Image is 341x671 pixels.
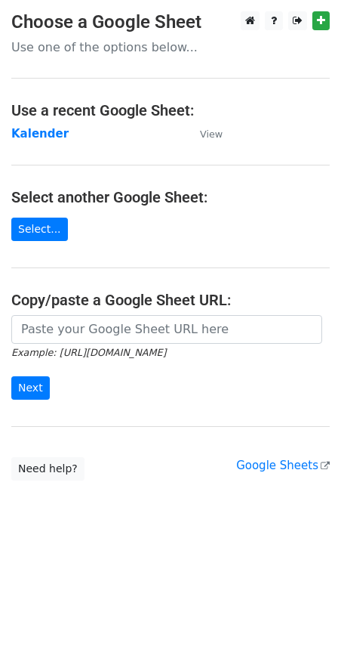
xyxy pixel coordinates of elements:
[236,459,330,472] a: Google Sheets
[11,457,84,481] a: Need help?
[185,127,223,141] a: View
[11,101,330,119] h4: Use a recent Google Sheet:
[11,39,330,55] p: Use one of the options below...
[11,127,69,141] a: Kalender
[11,188,330,206] h4: Select another Google Sheet:
[11,315,322,344] input: Paste your Google Sheet URL here
[200,128,223,140] small: View
[11,347,166,358] small: Example: [URL][DOMAIN_NAME]
[11,11,330,33] h3: Choose a Google Sheet
[11,376,50,400] input: Next
[11,291,330,309] h4: Copy/paste a Google Sheet URL:
[11,218,68,241] a: Select...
